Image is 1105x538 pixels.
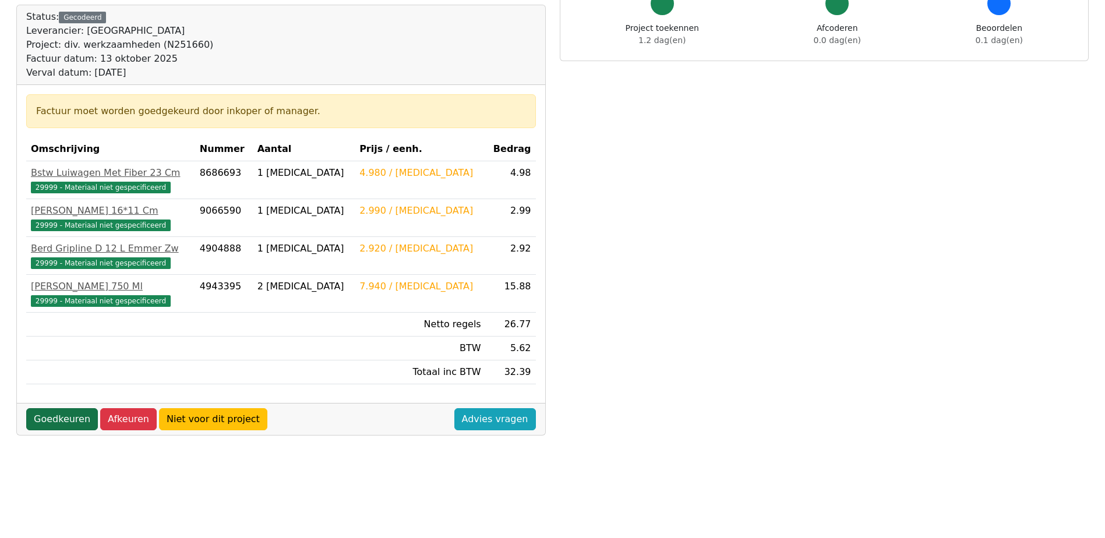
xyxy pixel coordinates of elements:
[486,199,536,237] td: 2.99
[976,22,1023,47] div: Beoordelen
[359,166,481,180] div: 4.980 / [MEDICAL_DATA]
[31,242,190,256] div: Berd Gripline D 12 L Emmer Zw
[31,242,190,270] a: Berd Gripline D 12 L Emmer Zw29999 - Materiaal niet gespecificeerd
[159,408,267,430] a: Niet voor dit project
[486,275,536,313] td: 15.88
[359,279,481,293] div: 7.940 / [MEDICAL_DATA]
[31,279,190,307] a: [PERSON_NAME] 750 Ml29999 - Materiaal niet gespecificeerd
[26,137,195,161] th: Omschrijving
[486,313,536,337] td: 26.77
[26,66,213,80] div: Verval datum: [DATE]
[31,220,171,231] span: 29999 - Materiaal niet gespecificeerd
[355,137,486,161] th: Prijs / eenh.
[257,242,350,256] div: 1 [MEDICAL_DATA]
[26,52,213,66] div: Factuur datum: 13 oktober 2025
[486,237,536,275] td: 2.92
[486,337,536,360] td: 5.62
[31,279,190,293] div: [PERSON_NAME] 750 Ml
[100,408,157,430] a: Afkeuren
[26,10,213,80] div: Status:
[31,166,190,194] a: Bstw Luiwagen Met Fiber 23 Cm29999 - Materiaal niet gespecificeerd
[31,257,171,269] span: 29999 - Materiaal niet gespecificeerd
[359,242,481,256] div: 2.920 / [MEDICAL_DATA]
[814,36,861,45] span: 0.0 dag(en)
[976,36,1023,45] span: 0.1 dag(en)
[257,166,350,180] div: 1 [MEDICAL_DATA]
[638,36,686,45] span: 1.2 dag(en)
[359,204,481,218] div: 2.990 / [MEDICAL_DATA]
[486,161,536,199] td: 4.98
[195,237,253,275] td: 4904888
[355,313,486,337] td: Netto regels
[454,408,536,430] a: Advies vragen
[195,275,253,313] td: 4943395
[814,22,861,47] div: Afcoderen
[257,279,350,293] div: 2 [MEDICAL_DATA]
[26,408,98,430] a: Goedkeuren
[257,204,350,218] div: 1 [MEDICAL_DATA]
[626,22,699,47] div: Project toekennen
[31,166,190,180] div: Bstw Luiwagen Met Fiber 23 Cm
[31,204,190,218] div: [PERSON_NAME] 16*11 Cm
[195,161,253,199] td: 8686693
[195,137,253,161] th: Nummer
[31,182,171,193] span: 29999 - Materiaal niet gespecificeerd
[355,337,486,360] td: BTW
[486,360,536,384] td: 32.39
[31,295,171,307] span: 29999 - Materiaal niet gespecificeerd
[36,104,526,118] div: Factuur moet worden goedgekeurd door inkoper of manager.
[253,137,355,161] th: Aantal
[59,12,106,23] div: Gecodeerd
[26,38,213,52] div: Project: div. werkzaamheden (N251660)
[31,204,190,232] a: [PERSON_NAME] 16*11 Cm29999 - Materiaal niet gespecificeerd
[486,137,536,161] th: Bedrag
[195,199,253,237] td: 9066590
[26,24,213,38] div: Leverancier: [GEOGRAPHIC_DATA]
[355,360,486,384] td: Totaal inc BTW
